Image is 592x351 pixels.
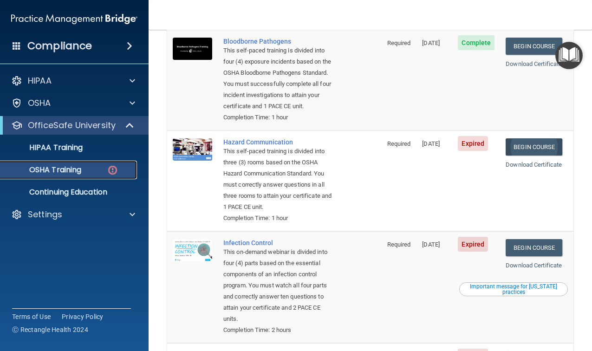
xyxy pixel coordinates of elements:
[387,241,411,248] span: Required
[12,312,51,321] a: Terms of Use
[506,60,562,67] a: Download Certificate
[506,262,562,269] a: Download Certificate
[11,120,135,131] a: OfficeSafe University
[223,112,335,123] div: Completion Time: 1 hour
[12,325,88,334] span: Ⓒ Rectangle Health 2024
[223,45,335,112] div: This self-paced training is divided into four (4) exposure incidents based on the OSHA Bloodborne...
[11,97,135,109] a: OSHA
[223,239,335,247] a: Infection Control
[422,39,440,46] span: [DATE]
[11,10,137,28] img: PMB logo
[223,138,335,146] a: Hazard Communication
[387,39,411,46] span: Required
[223,247,335,325] div: This on-demand webinar is divided into four (4) parts based on the essential components of an inf...
[546,287,581,322] iframe: Drift Widget Chat Controller
[6,165,81,175] p: OSHA Training
[506,161,562,168] a: Download Certificate
[223,146,335,213] div: This self-paced training is divided into three (3) rooms based on the OSHA Hazard Communication S...
[458,136,488,151] span: Expired
[11,209,135,220] a: Settings
[458,35,494,50] span: Complete
[62,312,104,321] a: Privacy Policy
[28,97,51,109] p: OSHA
[506,138,562,156] a: Begin Course
[28,75,52,86] p: HIPAA
[223,325,335,336] div: Completion Time: 2 hours
[107,164,118,176] img: danger-circle.6113f641.png
[458,237,488,252] span: Expired
[6,143,83,152] p: HIPAA Training
[223,213,335,224] div: Completion Time: 1 hour
[387,140,411,147] span: Required
[422,241,440,248] span: [DATE]
[11,75,135,86] a: HIPAA
[459,282,568,296] button: Read this if you are a dental practitioner in the state of CA
[223,38,335,45] a: Bloodborne Pathogens
[28,209,62,220] p: Settings
[506,239,562,256] a: Begin Course
[6,188,133,197] p: Continuing Education
[28,120,116,131] p: OfficeSafe University
[555,42,583,69] button: Open Resource Center
[506,38,562,55] a: Begin Course
[27,39,92,52] h4: Compliance
[422,140,440,147] span: [DATE]
[461,284,566,295] div: Important message for [US_STATE] practices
